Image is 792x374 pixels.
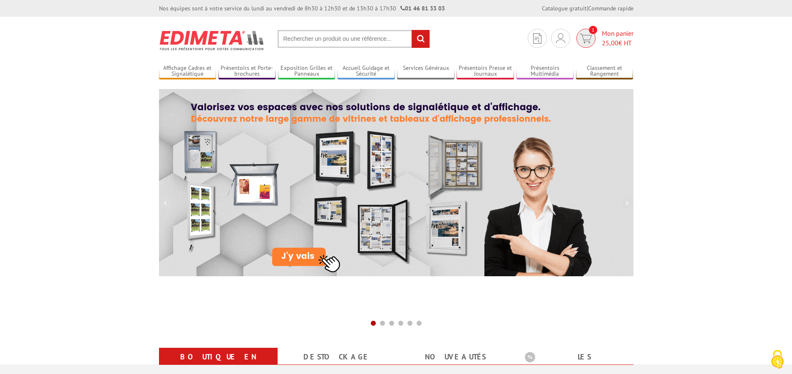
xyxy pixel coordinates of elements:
[159,64,216,78] a: Affichage Cadres et Signalétique
[763,346,792,374] button: Cookies (fenêtre modale)
[218,64,276,78] a: Présentoirs et Porte-brochures
[400,5,445,12] strong: 01 46 81 33 03
[516,64,574,78] a: Présentoirs Multimédia
[588,5,633,12] a: Commande rapide
[412,30,430,48] input: rechercher
[288,349,386,364] a: Destockage
[556,33,565,43] img: devis rapide
[457,64,514,78] a: Présentoirs Presse et Journaux
[338,64,395,78] a: Accueil Guidage et Sécurité
[589,26,597,34] span: 1
[542,5,587,12] a: Catalogue gratuit
[574,29,633,48] a: devis rapide 1 Mon panier 25,00€ HT
[602,38,633,48] span: € HT
[767,349,788,370] img: Cookies (fenêtre modale)
[397,64,454,78] a: Services Généraux
[278,30,430,48] input: Rechercher un produit ou une référence...
[525,349,629,366] b: Les promotions
[542,4,633,12] div: |
[576,64,633,78] a: Classement et Rangement
[533,33,541,44] img: devis rapide
[406,349,505,364] a: nouveautés
[580,34,592,43] img: devis rapide
[159,4,445,12] div: Nos équipes sont à votre service du lundi au vendredi de 8h30 à 12h30 et de 13h30 à 17h30
[602,39,618,47] span: 25,00
[278,64,335,78] a: Exposition Grilles et Panneaux
[602,29,633,48] span: Mon panier
[159,25,265,56] img: Présentoir, panneau, stand - Edimeta - PLV, affichage, mobilier bureau, entreprise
